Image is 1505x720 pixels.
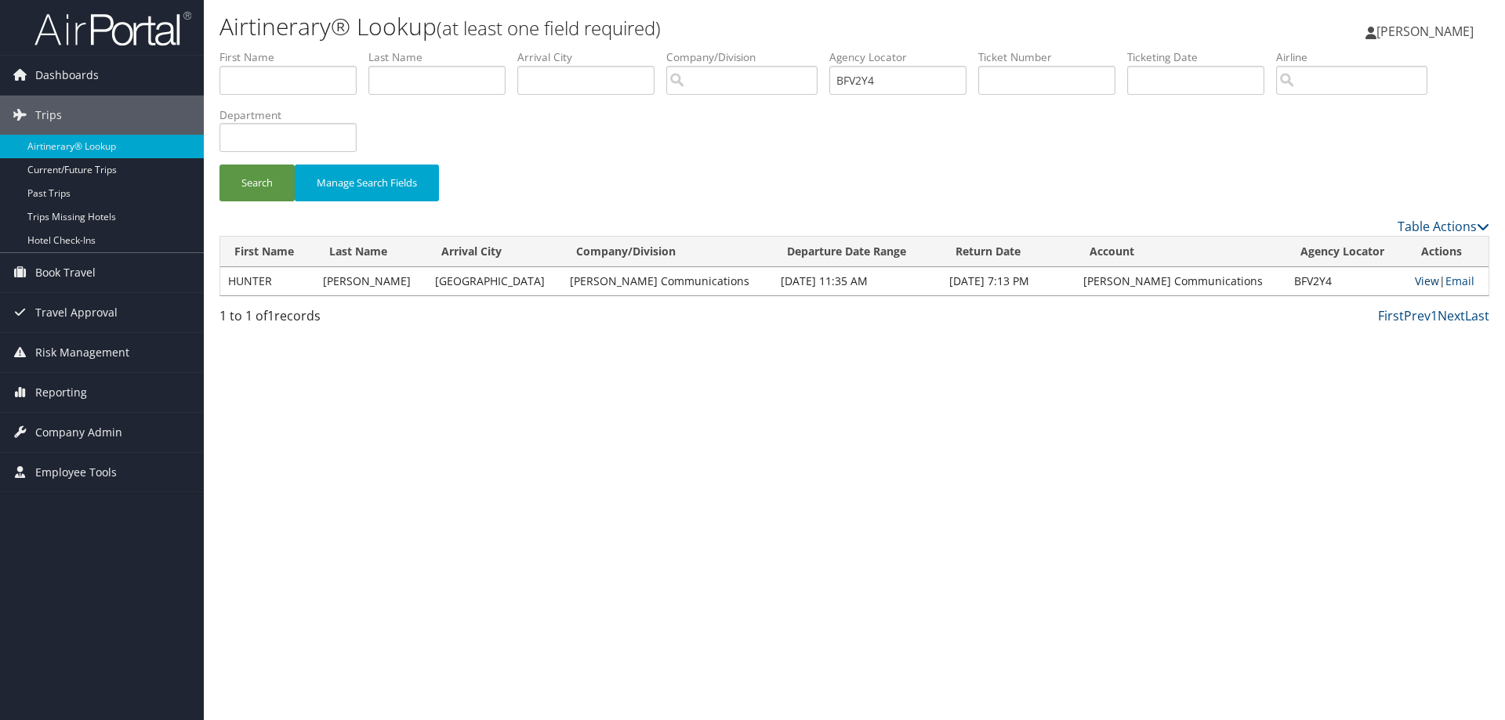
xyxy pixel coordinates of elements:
[34,10,191,47] img: airportal-logo.png
[562,237,773,267] th: Company/Division
[219,107,368,123] label: Department
[773,237,941,267] th: Departure Date Range: activate to sort column ascending
[1438,307,1465,324] a: Next
[1398,218,1489,235] a: Table Actions
[427,237,563,267] th: Arrival City: activate to sort column ascending
[1075,267,1286,295] td: [PERSON_NAME] Communications
[941,267,1075,295] td: [DATE] 7:13 PM
[1404,307,1431,324] a: Prev
[1465,307,1489,324] a: Last
[1407,267,1489,295] td: |
[35,333,129,372] span: Risk Management
[1286,237,1407,267] th: Agency Locator: activate to sort column ascending
[517,49,666,65] label: Arrival City
[35,293,118,332] span: Travel Approval
[829,49,978,65] label: Agency Locator
[941,237,1075,267] th: Return Date: activate to sort column ascending
[1378,307,1404,324] a: First
[1127,49,1276,65] label: Ticketing Date
[315,267,427,295] td: [PERSON_NAME]
[1286,267,1407,295] td: BFV2Y4
[35,56,99,95] span: Dashboards
[35,453,117,492] span: Employee Tools
[35,96,62,135] span: Trips
[1431,307,1438,324] a: 1
[35,373,87,412] span: Reporting
[219,306,520,333] div: 1 to 1 of records
[220,267,315,295] td: HUNTER
[35,253,96,292] span: Book Travel
[368,49,517,65] label: Last Name
[1276,49,1439,65] label: Airline
[219,49,368,65] label: First Name
[1445,273,1474,288] a: Email
[1415,273,1439,288] a: View
[1376,23,1474,40] span: [PERSON_NAME]
[35,413,122,452] span: Company Admin
[295,165,439,201] button: Manage Search Fields
[1365,8,1489,55] a: [PERSON_NAME]
[437,15,661,41] small: (at least one field required)
[666,49,829,65] label: Company/Division
[267,307,274,324] span: 1
[220,237,315,267] th: First Name: activate to sort column ascending
[219,165,295,201] button: Search
[219,10,1066,43] h1: Airtinerary® Lookup
[978,49,1127,65] label: Ticket Number
[427,267,563,295] td: [GEOGRAPHIC_DATA]
[773,267,941,295] td: [DATE] 11:35 AM
[315,237,427,267] th: Last Name: activate to sort column ascending
[562,267,773,295] td: [PERSON_NAME] Communications
[1075,237,1286,267] th: Account: activate to sort column ascending
[1407,237,1489,267] th: Actions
